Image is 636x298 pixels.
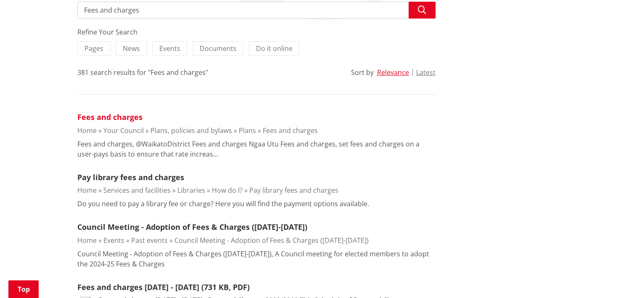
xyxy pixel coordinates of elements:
span: Documents [200,44,237,53]
div: Refine Your Search [77,27,435,37]
a: Council Meeting - Adoption of Fees & Charges ([DATE]-[DATE]) [77,222,307,232]
div: Sort by [351,67,374,77]
a: Events [103,236,124,245]
a: Plans, policies and bylaws [150,126,232,135]
a: Your Council [103,126,144,135]
a: Council Meeting - Adoption of Fees & Charges ([DATE]-[DATE]) [174,236,369,245]
span: Do it online [256,44,293,53]
a: Services and facilities [103,186,171,195]
iframe: Messenger Launcher [597,263,628,293]
button: Relevance [377,69,409,76]
span: Pages [84,44,103,53]
input: Search input [77,2,435,19]
p: Fees and charges, @WaikatoDistrict Fees and charges Ngaa Utu Fees and charges, set fees and charg... [77,139,435,159]
a: Pay library fees and charges [77,172,184,182]
span: Events [159,44,180,53]
button: Latest [416,69,435,76]
a: Home [77,186,97,195]
a: Home [77,236,97,245]
a: Fees and charges [77,112,143,122]
a: Home [77,126,97,135]
a: Fees and charges [DATE] - [DATE] (731 KB, PDF) [77,282,250,292]
a: Fees and charges [263,126,318,135]
a: Libraries [177,186,205,195]
a: Past events [131,236,168,245]
p: Do you need to pay a library fee or charge? Here you will find the payment options available. [77,199,369,209]
a: Plans [239,126,256,135]
div: 381 search results for "Fees and charges" [77,67,208,77]
p: Council Meeting - Adoption of Fees & Charges ([DATE]-[DATE]), A Council meeting for elected membe... [77,249,435,269]
a: Top [8,280,39,298]
span: News [123,44,140,53]
a: Pay library fees and charges [249,186,338,195]
a: How do I? [212,186,243,195]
